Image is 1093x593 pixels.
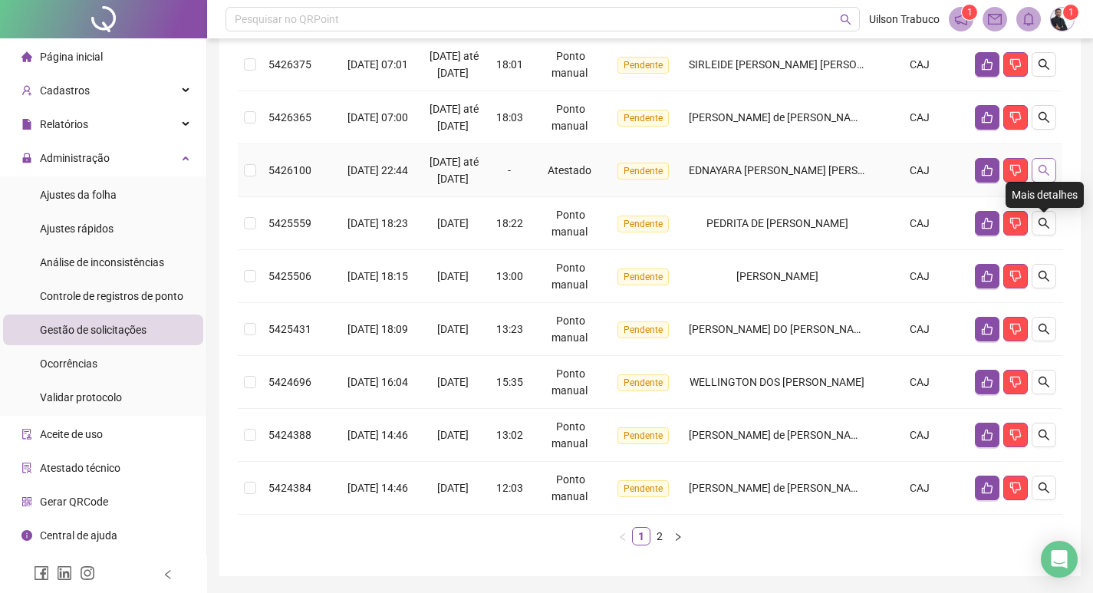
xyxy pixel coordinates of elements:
span: - [508,164,511,176]
span: Ajustes da folha [40,189,117,201]
button: right [669,527,687,545]
span: notification [954,12,968,26]
span: Ponto manual [551,420,588,450]
span: Pendente [617,427,669,444]
span: audit [21,429,32,440]
span: dislike [1009,164,1022,176]
span: right [673,532,683,542]
span: Pendente [617,110,669,127]
span: Atestado técnico [40,462,120,474]
span: Pendente [617,480,669,497]
span: 5426375 [268,58,311,71]
li: Página anterior [614,527,632,545]
span: left [618,532,627,542]
span: like [981,217,993,229]
span: Pendente [617,163,669,180]
span: Ponto manual [551,367,588,397]
span: 15:35 [496,376,523,388]
span: [DATE] 14:46 [347,482,408,494]
span: 18:03 [496,111,523,124]
button: left [614,527,632,545]
span: search [1038,270,1050,282]
span: [DATE] [437,323,469,335]
span: linkedin [57,565,72,581]
span: [DATE] 18:15 [347,270,408,282]
span: left [163,569,173,580]
span: info-circle [21,530,32,541]
span: EDNAYARA [PERSON_NAME] [PERSON_NAME] [PERSON_NAME] [689,164,995,176]
span: [DATE] 16:04 [347,376,408,388]
span: [DATE] 07:01 [347,58,408,71]
span: like [981,376,993,388]
span: like [981,270,993,282]
span: Central de ajuda [40,529,117,542]
span: [DATE] 07:00 [347,111,408,124]
span: 5424696 [268,376,311,388]
span: Página inicial [40,51,103,63]
span: Análise de inconsistências [40,256,164,268]
span: [PERSON_NAME] [736,270,818,282]
span: Gestão de solicitações [40,324,147,336]
span: search [1038,429,1050,441]
span: [PERSON_NAME] de [PERSON_NAME] [689,111,869,124]
span: 18:22 [496,217,523,229]
span: mail [988,12,1002,26]
span: 5424384 [268,482,311,494]
span: 5426100 [268,164,311,176]
span: 5425431 [268,323,311,335]
span: [DATE] até [DATE] [430,50,479,79]
span: [DATE] 18:23 [347,217,408,229]
img: 38507 [1051,8,1074,31]
span: home [21,51,32,62]
span: [DATE] 22:44 [347,164,408,176]
span: search [1038,376,1050,388]
span: instagram [80,565,95,581]
span: Ponto manual [551,262,588,291]
span: 5425559 [268,217,311,229]
span: [DATE] até [DATE] [430,156,479,185]
td: CAJ [871,462,969,515]
span: search [1038,164,1050,176]
td: CAJ [871,38,969,91]
span: 5426365 [268,111,311,124]
span: 5424388 [268,429,311,441]
div: Mais detalhes [1006,182,1084,208]
span: search [1038,323,1050,335]
span: lock [21,153,32,163]
span: WELLINGTON DOS [PERSON_NAME] [690,376,864,388]
span: 1 [967,7,973,18]
span: 12:03 [496,482,523,494]
li: 2 [650,527,669,545]
span: search [1038,58,1050,71]
span: Ponto manual [551,315,588,344]
span: [DATE] até [DATE] [430,103,479,132]
span: search [1038,217,1050,229]
span: Pendente [617,216,669,232]
span: dislike [1009,323,1022,335]
span: dislike [1009,58,1022,71]
span: Ponto manual [551,50,588,79]
span: [DATE] 18:09 [347,323,408,335]
span: Ajustes rápidos [40,222,114,235]
span: Aceite de uso [40,428,103,440]
span: Gerar QRCode [40,496,108,508]
span: Ponto manual [551,103,588,132]
span: [DATE] [437,217,469,229]
span: like [981,323,993,335]
span: search [840,14,851,25]
td: CAJ [871,303,969,356]
span: Validar protocolo [40,391,122,404]
li: 1 [632,527,650,545]
span: [DATE] 14:46 [347,429,408,441]
span: 1 [1068,7,1074,18]
span: Ocorrências [40,357,97,370]
span: Pendente [617,57,669,74]
span: like [981,429,993,441]
span: [PERSON_NAME] de [PERSON_NAME] [689,482,869,494]
td: CAJ [871,356,969,409]
span: dislike [1009,270,1022,282]
span: dislike [1009,429,1022,441]
span: Ponto manual [551,209,588,238]
span: qrcode [21,496,32,507]
span: Cadastros [40,84,90,97]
